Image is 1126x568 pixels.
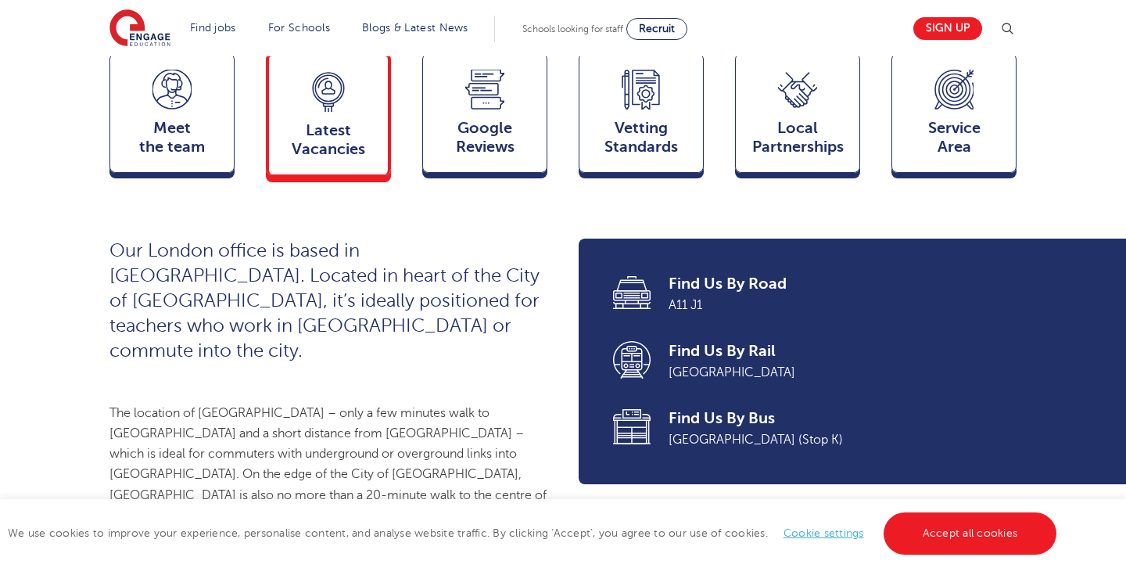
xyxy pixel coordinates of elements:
a: Cookie settings [784,527,864,539]
span: Sign up now [6,153,63,164]
span: The location of [GEOGRAPHIC_DATA] – only a few minutes walk to [GEOGRAPHIC_DATA] and a short dist... [109,406,547,564]
a: For Schools [268,22,330,34]
span: Recruit [639,23,675,34]
span: [GEOGRAPHIC_DATA] [669,362,995,383]
a: GoogleReviews [422,53,547,180]
span: Log in [6,126,34,138]
span: Find Us By Rail [669,340,995,362]
span: Find Us By Bus [669,408,995,430]
img: logo [44,454,78,468]
span: Sign up with Google [52,178,145,189]
a: Find jobs [190,22,236,34]
span: We use cookies to improve your experience, personalise content, and analyse website traffic. By c... [8,527,1060,539]
span: [GEOGRAPHIC_DATA] (Stop K) [669,430,995,450]
span: Schools looking for staff [522,23,623,34]
span: Our London office is based in [GEOGRAPHIC_DATA]. Located in heart of the City of [GEOGRAPHIC_DATA... [109,240,540,361]
img: Engage Education [109,9,170,49]
span: Service Area [900,119,1008,156]
img: Email [6,212,45,225]
a: Recruit [626,18,687,40]
a: LatestVacancies [266,53,391,182]
span: Find Us By Road [669,273,995,295]
span: Sign up now [6,126,63,138]
span: Google Reviews [431,119,539,156]
span: A11 J1 [669,295,995,315]
span: See savings [6,101,63,113]
img: Google [6,178,52,190]
a: Meetthe team [109,53,235,180]
button: Sign up with Apple [137,210,274,227]
span: Vetting Standards [587,119,695,156]
img: Facebook [6,195,65,207]
img: Apple [143,212,182,225]
a: Local Partnerships [735,53,860,180]
span: Local Partnerships [744,119,852,156]
span: Meet the team [118,119,226,156]
span: Latest Vacancies [277,121,380,159]
a: VettingStandards [579,53,704,180]
a: Accept all cookies [884,512,1057,555]
a: Sign up [913,17,982,40]
a: Blogs & Latest News [362,22,468,34]
span: Sign up with Email [45,212,131,224]
span: Sign up with Facebook [65,195,170,207]
span: Sign up with Apple [182,212,268,224]
a: ServiceArea [891,53,1017,180]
